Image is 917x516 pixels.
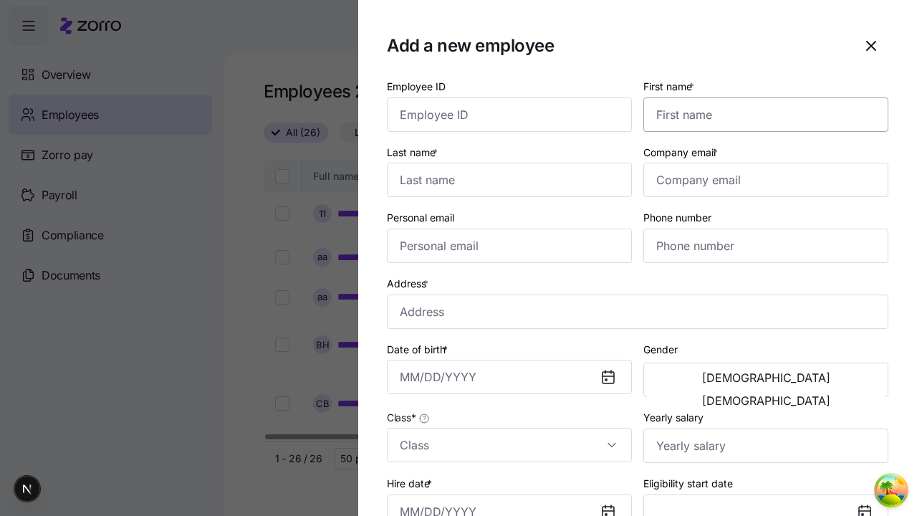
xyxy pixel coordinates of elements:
[387,276,431,292] label: Address
[387,145,441,161] label: Last name
[387,210,454,226] label: Personal email
[643,163,888,197] input: Company email
[643,429,888,463] input: Yearly salary
[643,97,888,132] input: First name
[387,163,632,197] input: Last name
[387,342,451,358] label: Date of birth
[643,476,733,492] label: Eligibility start date
[877,476,906,505] button: Open Tanstack query devtools
[643,410,704,426] label: Yearly salary
[643,229,888,263] input: Phone number
[387,428,632,462] input: Class
[387,79,446,95] label: Employee ID
[643,210,711,226] label: Phone number
[387,295,888,329] input: Address
[387,34,842,57] h1: Add a new employee
[387,229,632,263] input: Personal email
[702,395,830,406] span: [DEMOGRAPHIC_DATA]
[387,476,435,492] label: Hire date
[387,97,632,132] input: Employee ID
[387,411,416,425] span: Class *
[643,79,697,95] label: First name
[702,372,830,383] span: [DEMOGRAPHIC_DATA]
[387,360,632,394] input: MM/DD/YYYY
[643,342,678,358] label: Gender
[643,145,721,161] label: Company email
